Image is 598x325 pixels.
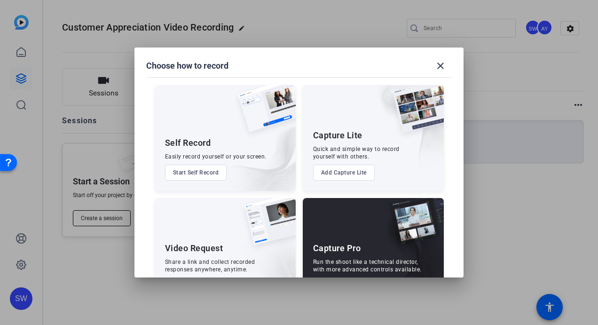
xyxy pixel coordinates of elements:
[146,60,228,71] h1: Choose how to record
[313,277,375,293] button: Add Capture Pro
[214,105,296,191] img: embarkstudio-self-record.png
[165,277,206,293] button: Add UGC
[165,258,255,273] div: Share a link and collect recorded responses anywhere, anytime.
[241,227,296,304] img: embarkstudio-ugc-content.png
[165,165,227,181] button: Start Self Record
[237,198,296,255] img: ugc-content.png
[165,243,223,254] div: Video Request
[435,60,446,71] mat-icon: close
[231,85,296,142] img: self-record.png
[313,165,375,181] button: Add Capture Lite
[313,145,400,160] div: Quick and simple way to record yourself with others.
[313,130,362,141] div: Capture Lite
[165,153,267,160] div: Easily record yourself or your screen.
[382,198,444,255] img: capture-pro.png
[313,243,361,254] div: Capture Pro
[386,85,444,143] img: capture-lite.png
[165,137,211,149] div: Self Record
[313,258,422,273] div: Run the shoot like a technical director, with more advanced controls available.
[360,85,444,179] img: embarkstudio-capture-lite.png
[374,210,444,304] img: embarkstudio-capture-pro.png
